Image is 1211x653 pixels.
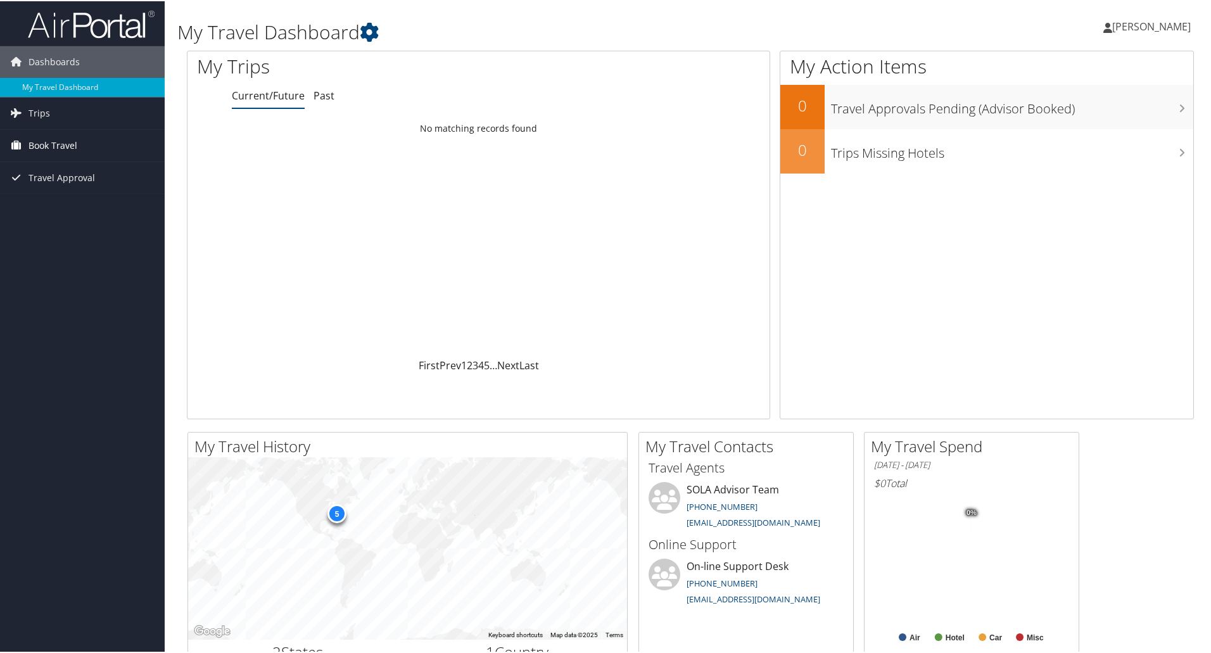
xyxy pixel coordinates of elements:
a: [PHONE_NUMBER] [687,576,758,588]
h3: Online Support [649,535,844,552]
a: 3 [472,357,478,371]
a: [EMAIL_ADDRESS][DOMAIN_NAME] [687,592,820,604]
text: Hotel [946,632,965,641]
a: [PHONE_NUMBER] [687,500,758,511]
a: Next [497,357,519,371]
span: Book Travel [29,129,77,160]
li: On-line Support Desk [642,557,850,609]
a: Terms (opens in new tab) [605,630,623,637]
button: Keyboard shortcuts [488,630,543,638]
span: $0 [874,475,885,489]
h2: 0 [780,138,825,160]
a: Past [314,87,334,101]
h1: My Travel Dashboard [177,18,861,44]
h3: Trips Missing Hotels [831,137,1193,161]
h6: Total [874,475,1069,489]
a: First [419,357,440,371]
h3: Travel Approvals Pending (Advisor Booked) [831,92,1193,117]
text: Air [910,632,920,641]
tspan: 0% [967,508,977,516]
span: [PERSON_NAME] [1112,18,1191,32]
span: Dashboards [29,45,80,77]
h6: [DATE] - [DATE] [874,458,1069,470]
td: No matching records found [187,116,770,139]
a: Open this area in Google Maps (opens a new window) [191,622,233,638]
a: Last [519,357,539,371]
h2: My Travel Contacts [645,434,853,456]
span: Trips [29,96,50,128]
a: 4 [478,357,484,371]
img: Google [191,622,233,638]
a: 1 [461,357,467,371]
h2: My Travel Spend [871,434,1079,456]
text: Misc [1027,632,1044,641]
h2: 0 [780,94,825,115]
div: 5 [327,503,346,522]
span: Travel Approval [29,161,95,193]
li: SOLA Advisor Team [642,481,850,533]
a: [EMAIL_ADDRESS][DOMAIN_NAME] [687,516,820,527]
a: 0Trips Missing Hotels [780,128,1193,172]
img: airportal-logo.png [28,8,155,38]
a: Prev [440,357,461,371]
h3: Travel Agents [649,458,844,476]
a: 2 [467,357,472,371]
h2: My Travel History [194,434,627,456]
h1: My Trips [197,52,517,79]
a: 5 [484,357,490,371]
a: Current/Future [232,87,305,101]
h1: My Action Items [780,52,1193,79]
a: 0Travel Approvals Pending (Advisor Booked) [780,84,1193,128]
a: [PERSON_NAME] [1103,6,1203,44]
span: … [490,357,497,371]
span: Map data ©2025 [550,630,598,637]
text: Car [989,632,1002,641]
